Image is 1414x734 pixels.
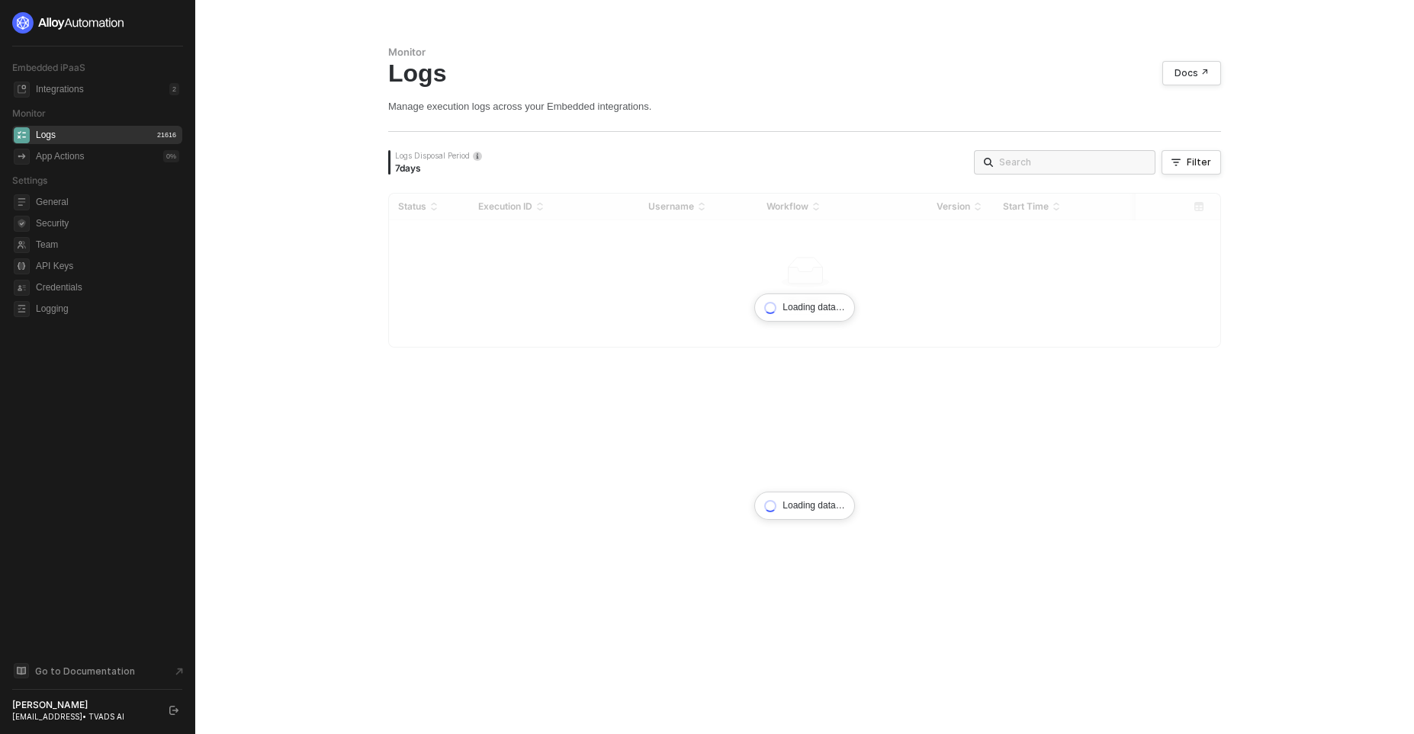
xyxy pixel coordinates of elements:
span: general [14,194,30,210]
div: Logs Disposal Period [395,150,482,161]
div: 2 [169,83,179,95]
span: Monitor [12,107,46,119]
span: api-key [14,258,30,274]
div: Logs [388,59,1221,88]
div: App Actions [36,150,84,163]
span: team [14,237,30,253]
img: logo [12,12,125,34]
span: General [36,193,179,211]
div: 0 % [163,150,179,162]
span: integrations [14,82,30,98]
div: Loading data… [754,293,854,322]
div: Docs ↗ [1175,67,1209,79]
span: documentation [14,663,29,678]
div: Filter [1187,156,1211,168]
span: document-arrow [172,664,187,679]
span: Logging [36,300,179,318]
span: Go to Documentation [35,665,135,678]
div: Manage execution logs across your Embedded integrations. [388,100,1221,113]
span: Credentials [36,278,179,296]
div: [EMAIL_ADDRESS] • TVADS AI [12,711,156,722]
span: Team [36,236,179,254]
span: credentials [14,280,30,296]
div: Loading data… [754,492,854,520]
div: 7 days [395,162,482,175]
span: API Keys [36,257,179,275]
a: logo [12,12,182,34]
span: icon-logs [14,127,30,143]
input: Search [999,154,1146,171]
div: 21616 [154,129,179,141]
span: logout [169,706,178,715]
span: security [14,216,30,232]
div: Logs [36,129,56,142]
span: icon-app-actions [14,149,30,165]
div: [PERSON_NAME] [12,699,156,711]
span: Settings [12,175,47,186]
a: Knowledge Base [12,662,183,680]
button: Filter [1162,150,1221,175]
a: Docs ↗ [1162,61,1221,85]
span: logging [14,301,30,317]
span: Embedded iPaaS [12,62,85,73]
span: Security [36,214,179,232]
div: Integrations [36,83,84,96]
div: Monitor [388,46,1221,59]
